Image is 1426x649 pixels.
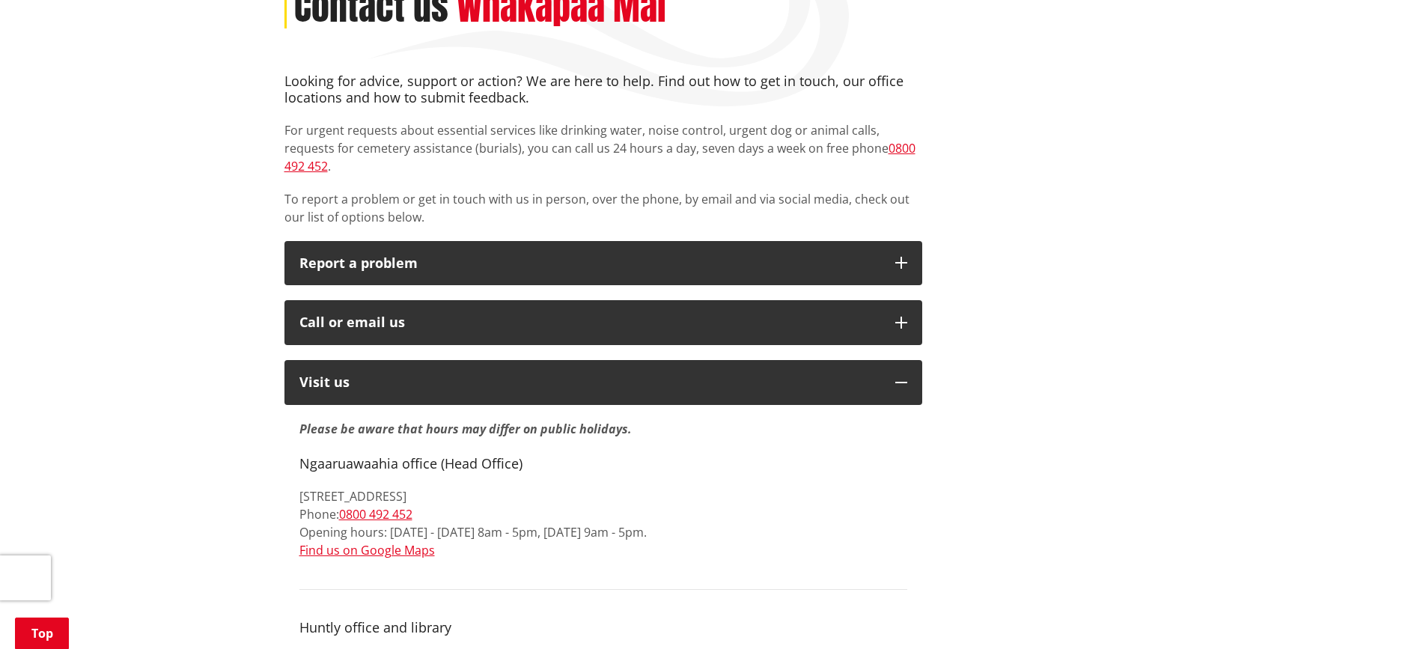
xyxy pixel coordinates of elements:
p: Visit us [299,375,880,390]
h4: Looking for advice, support or action? We are here to help. Find out how to get in touch, our off... [284,73,922,106]
div: Call or email us [299,315,880,330]
strong: Please be aware that hours may differ on public holidays. [299,421,632,455]
button: Call or email us [284,300,922,345]
p: [STREET_ADDRESS] Phone: Opening hours: [DATE] - [DATE] 8am - 5pm, [DATE] 9am - 5pm. [299,487,907,559]
h4: Huntly office and library [299,620,907,636]
a: Find us on Google Maps [299,542,435,558]
a: 0800 492 452 [339,506,412,522]
a: Top [15,618,69,649]
button: Report a problem [284,241,922,286]
a: 0800 492 452 [284,140,915,174]
p: Report a problem [299,256,880,271]
p: For urgent requests about essential services like drinking water, noise control, urgent dog or an... [284,121,922,175]
p: To report a problem or get in touch with us in person, over the phone, by email and via social me... [284,190,922,226]
button: Visit us [284,360,922,405]
iframe: Messenger Launcher [1357,586,1411,640]
h4: Ngaaruawaahia office (Head Office) [299,456,907,472]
